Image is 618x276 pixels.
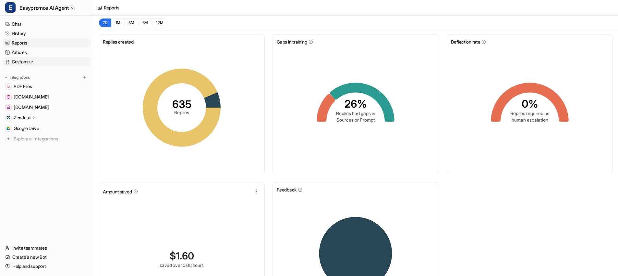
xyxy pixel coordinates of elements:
[172,98,191,111] tspan: 635
[99,18,111,27] button: 7D
[104,4,119,11] div: Reports
[3,38,91,47] a: Reports
[14,94,49,100] span: [DOMAIN_NAME]
[14,83,32,90] span: PDF Files
[3,82,91,91] a: PDF FilesPDF Files
[511,117,548,123] tspan: human escalation
[3,57,91,66] a: Customize
[14,125,39,132] span: Google Drive
[3,48,91,57] a: Articles
[6,95,10,99] img: www.easypromosapp.com
[277,186,297,193] span: Feedback
[3,103,91,112] a: easypromos-apiref.redoc.ly[DOMAIN_NAME]
[6,126,10,130] img: Google Drive
[174,110,189,115] tspan: Replies
[3,20,91,29] a: Chat
[138,18,152,27] button: 6M
[10,75,30,80] p: Integrations
[3,262,91,271] a: Help and support
[14,104,49,111] span: [DOMAIN_NAME]
[152,18,167,27] button: 12M
[82,75,87,80] img: menu_add.svg
[521,98,538,110] tspan: 0%
[5,2,16,13] span: E
[3,124,91,133] a: Google DriveGoogle Drive
[103,188,132,195] span: Amount saved
[176,250,194,262] span: 1.60
[14,134,88,144] span: Explore all integrations
[3,243,91,253] a: Invite teammates
[103,38,134,45] span: Replies created
[19,3,69,12] span: Easypromos AI Agent
[6,85,10,88] img: PDF Files
[6,105,10,109] img: easypromos-apiref.redoc.ly
[14,114,31,121] p: Zendesk
[3,74,32,81] button: Integrations
[160,262,204,269] div: saved over 0.08 hours
[170,250,194,262] div: $
[4,75,8,80] img: expand menu
[336,111,375,116] tspan: Replies had gaps in
[277,38,307,45] span: Gaps in training
[451,38,480,45] span: Deflection rate
[111,18,125,27] button: 1M
[5,136,12,142] img: explore all integrations
[345,98,367,110] tspan: 26%
[510,111,549,116] tspan: Replies required no
[3,253,91,262] a: Create a new Bot
[6,116,10,120] img: Zendesk
[3,134,91,143] a: Explore all integrations
[3,92,91,101] a: www.easypromosapp.com[DOMAIN_NAME]
[124,18,138,27] button: 3M
[3,29,91,38] a: History
[336,117,375,123] tspan: Sources or Prompt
